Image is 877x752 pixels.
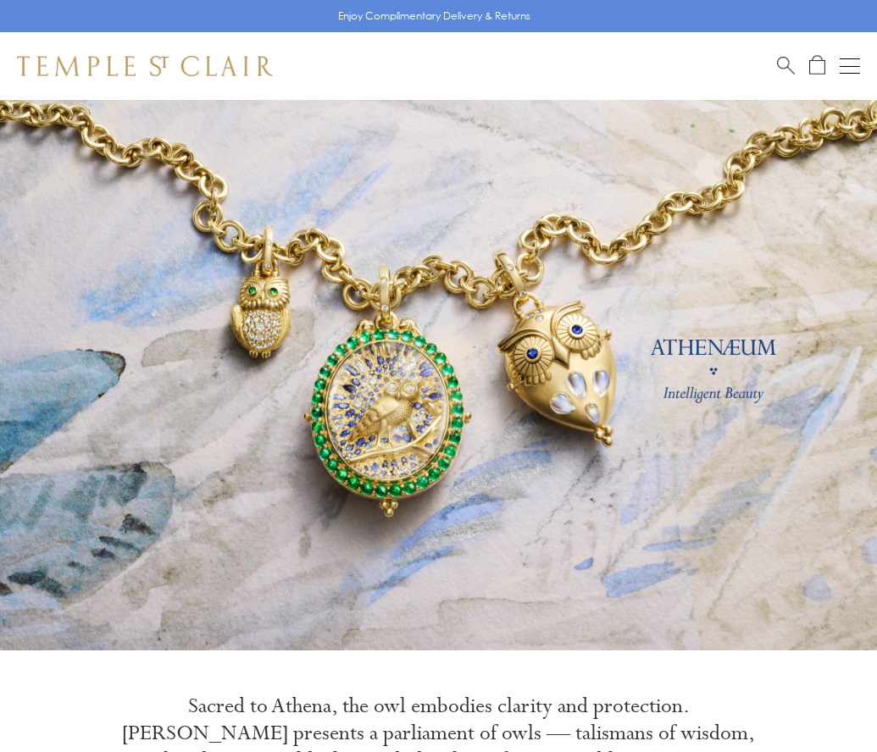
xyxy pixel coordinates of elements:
a: Search [777,55,795,76]
a: Open Shopping Bag [809,55,825,76]
button: Open navigation [840,56,860,76]
img: Temple St. Clair [17,56,273,76]
p: Enjoy Complimentary Delivery & Returns [338,8,530,25]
